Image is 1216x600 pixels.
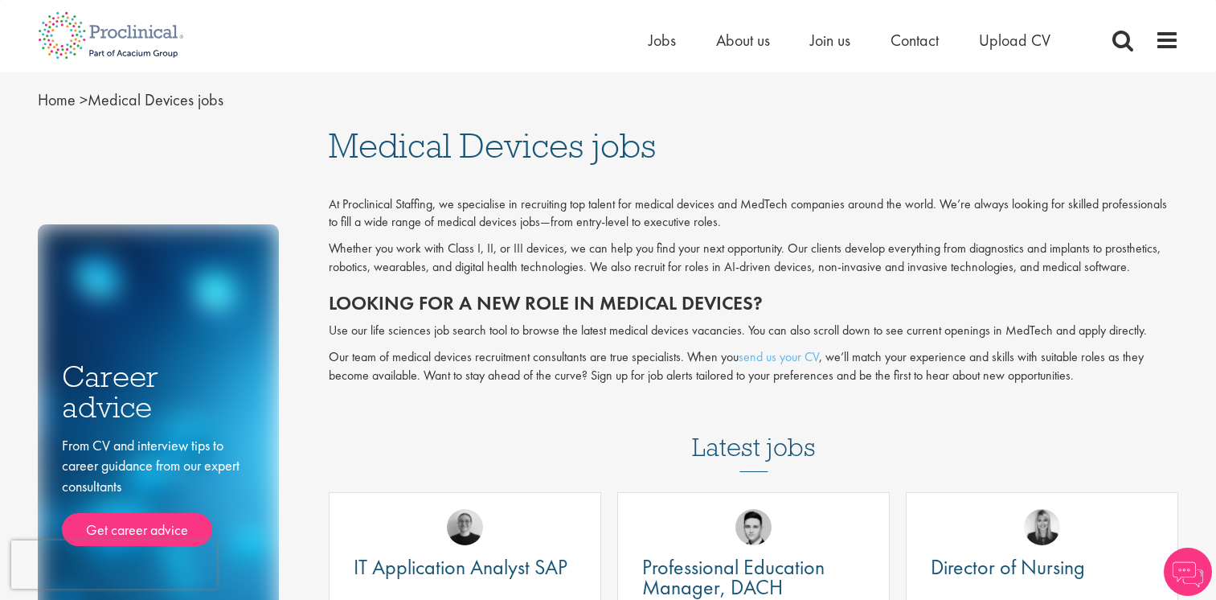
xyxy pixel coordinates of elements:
a: Contact [891,30,939,51]
img: Chatbot [1164,548,1212,596]
p: Whether you work with Class I, II, or III devices, we can help you find your next opportunity. Ou... [329,240,1179,277]
a: Jobs [649,30,676,51]
a: IT Application Analyst SAP [354,557,576,577]
p: Use our life sciences job search tool to browse the latest medical devices vacancies. You can als... [329,322,1179,340]
p: At Proclinical Staffing, we specialise in recruiting top talent for medical devices and MedTech c... [329,195,1179,232]
a: Professional Education Manager, DACH [642,557,865,598]
a: Director of Nursing [931,557,1153,577]
span: Director of Nursing [931,553,1085,581]
a: breadcrumb link to Home [38,89,76,110]
a: Get career advice [62,513,212,547]
h3: Career advice [62,361,255,423]
a: Join us [810,30,850,51]
img: Emma Pretorious [447,509,483,545]
img: Janelle Jones [1024,509,1060,545]
span: IT Application Analyst SAP [354,553,567,581]
span: Medical Devices jobs [329,124,656,167]
h3: Latest jobs [692,393,816,472]
div: From CV and interview tips to career guidance from our expert consultants [62,435,255,547]
h2: Looking for a new role in medical devices? [329,293,1179,314]
a: Upload CV [979,30,1050,51]
img: Connor Lynes [735,509,772,545]
iframe: reCAPTCHA [11,540,217,589]
span: > [80,89,88,110]
a: send us your CV [739,348,819,365]
a: About us [716,30,770,51]
p: Our team of medical devices recruitment consultants are true specialists. When you , we’ll match ... [329,348,1179,385]
span: Medical Devices jobs [38,89,223,110]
